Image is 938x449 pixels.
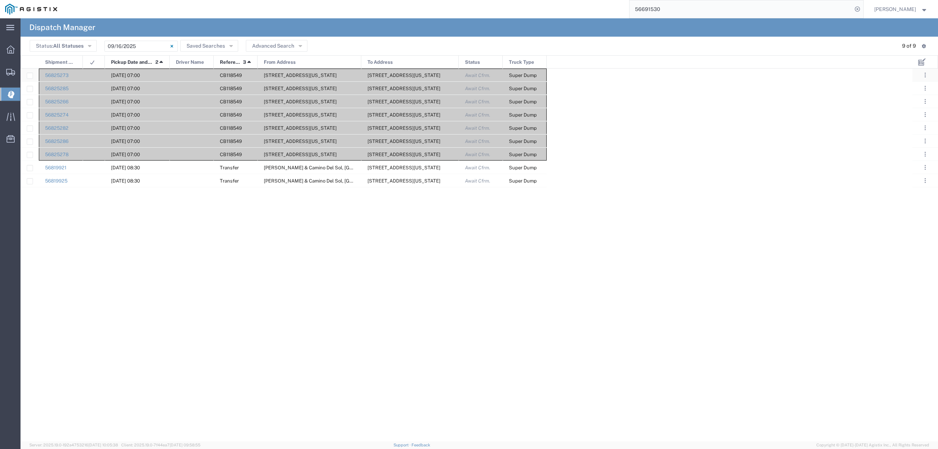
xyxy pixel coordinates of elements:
[170,443,200,447] span: [DATE] 09:58:55
[465,178,490,184] span: Await Cfrm.
[264,112,337,118] span: 308 W Alluvial Ave, Clovis, California, 93611, United States
[111,56,153,69] span: Pickup Date and Time
[368,112,440,118] span: 21739 Road 19, Chowchilla, California, 93610, United States
[264,152,337,157] span: 308 W Alluvial Ave, Clovis, California, 93611, United States
[220,152,242,157] span: CB118549
[264,125,337,131] span: 308 W Alluvial Ave, Clovis, California, 93611, United States
[368,56,393,69] span: To Address
[264,178,474,184] span: Pacheco & Camino Del Sol, Bakersfield, California, United States
[465,73,490,78] span: Await Cfrm.
[368,139,440,144] span: 21739 Road 19, Chowchilla, California, 93610, United States
[920,96,930,107] button: ...
[111,73,140,78] span: 09/16/2025, 07:00
[220,56,240,69] span: Reference
[111,165,140,170] span: 09/16/2025, 08:30
[465,152,490,157] span: Await Cfrm.
[924,150,926,159] span: . . .
[264,56,296,69] span: From Address
[220,99,242,104] span: CB118549
[45,99,69,104] a: 56825266
[924,71,926,80] span: . . .
[920,136,930,146] button: ...
[220,165,239,170] span: Transfer
[465,56,480,69] span: Status
[465,86,490,91] span: Await Cfrm.
[5,4,57,15] img: logo
[368,152,440,157] span: 21739 Road 19, Chowchilla, California, 93610, United States
[465,125,490,131] span: Await Cfrm.
[394,443,412,447] a: Support
[111,125,140,131] span: 09/16/2025, 07:00
[509,99,537,104] span: Super Dump
[176,56,204,69] span: Driver Name
[111,86,140,91] span: 09/16/2025, 07:00
[368,125,440,131] span: 21739 Road 19, Chowchilla, California, 93610, United States
[509,86,537,91] span: Super Dump
[246,40,307,52] button: Advanced Search
[264,99,337,104] span: 308 W Alluvial Ave, Clovis, California, 93611, United States
[368,165,440,170] span: 2401 Coffee Rd, Bakersfield, California, 93308, United States
[29,18,95,37] h4: Dispatch Manager
[45,125,69,131] a: 56825282
[509,56,534,69] span: Truck Type
[220,112,242,118] span: CB118549
[220,139,242,144] span: CB118549
[220,125,242,131] span: CB118549
[509,73,537,78] span: Super Dump
[111,139,140,144] span: 09/16/2025, 07:00
[902,42,916,50] div: 9 of 9
[368,178,440,184] span: 2401 Coffee Rd, Bakersfield, California, 93308, United States
[629,0,852,18] input: Search for shipment number, reference number
[920,149,930,159] button: ...
[111,178,140,184] span: 09/16/2025, 08:30
[509,125,537,131] span: Super Dump
[924,110,926,119] span: . . .
[45,152,69,157] a: 56825278
[465,165,490,170] span: Await Cfrm.
[874,5,916,13] span: Lorretta Ayala
[264,139,337,144] span: 308 W Alluvial Ave, Clovis, California, 93611, United States
[874,5,928,14] button: [PERSON_NAME]
[816,442,929,448] span: Copyright © [DATE]-[DATE] Agistix Inc., All Rights Reserved
[264,165,474,170] span: Pacheco & Camino Del Sol, Bakersfield, California, United States
[121,443,200,447] span: Client: 2025.19.0-7f44ea7
[920,83,930,93] button: ...
[920,110,930,120] button: ...
[924,84,926,93] span: . . .
[509,178,537,184] span: Super Dump
[411,443,430,447] a: Feedback
[220,178,239,184] span: Transfer
[509,139,537,144] span: Super Dump
[264,86,337,91] span: 308 W Alluvial Ave, Clovis, California, 93611, United States
[29,443,118,447] span: Server: 2025.19.0-192a4753216
[111,152,140,157] span: 09/16/2025, 07:00
[155,56,158,69] span: 2
[45,165,66,170] a: 56819921
[920,162,930,173] button: ...
[45,73,69,78] a: 56825273
[368,73,440,78] span: 21739 Road 19, Chowchilla, California, 93610, United States
[264,73,337,78] span: 308 W Alluvial Ave, Clovis, California, 93611, United States
[243,56,246,69] span: 3
[368,86,440,91] span: 21739 Road 19, Chowchilla, California, 93610, United States
[924,137,926,146] span: . . .
[920,123,930,133] button: ...
[920,70,930,80] button: ...
[220,86,242,91] span: CB118549
[45,139,69,144] a: 56825286
[924,124,926,132] span: . . .
[45,112,69,118] a: 56825274
[509,112,537,118] span: Super Dump
[509,152,537,157] span: Super Dump
[509,165,537,170] span: Super Dump
[220,73,242,78] span: CB118549
[45,56,75,69] span: Shipment No.
[180,40,238,52] button: Saved Searches
[368,99,440,104] span: 21739 Road 19, Chowchilla, California, 93610, United States
[53,43,84,49] span: All Statuses
[45,86,69,91] a: 56825285
[465,99,490,104] span: Await Cfrm.
[111,112,140,118] span: 09/16/2025, 07:00
[465,112,490,118] span: Await Cfrm.
[111,99,140,104] span: 09/16/2025, 07:00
